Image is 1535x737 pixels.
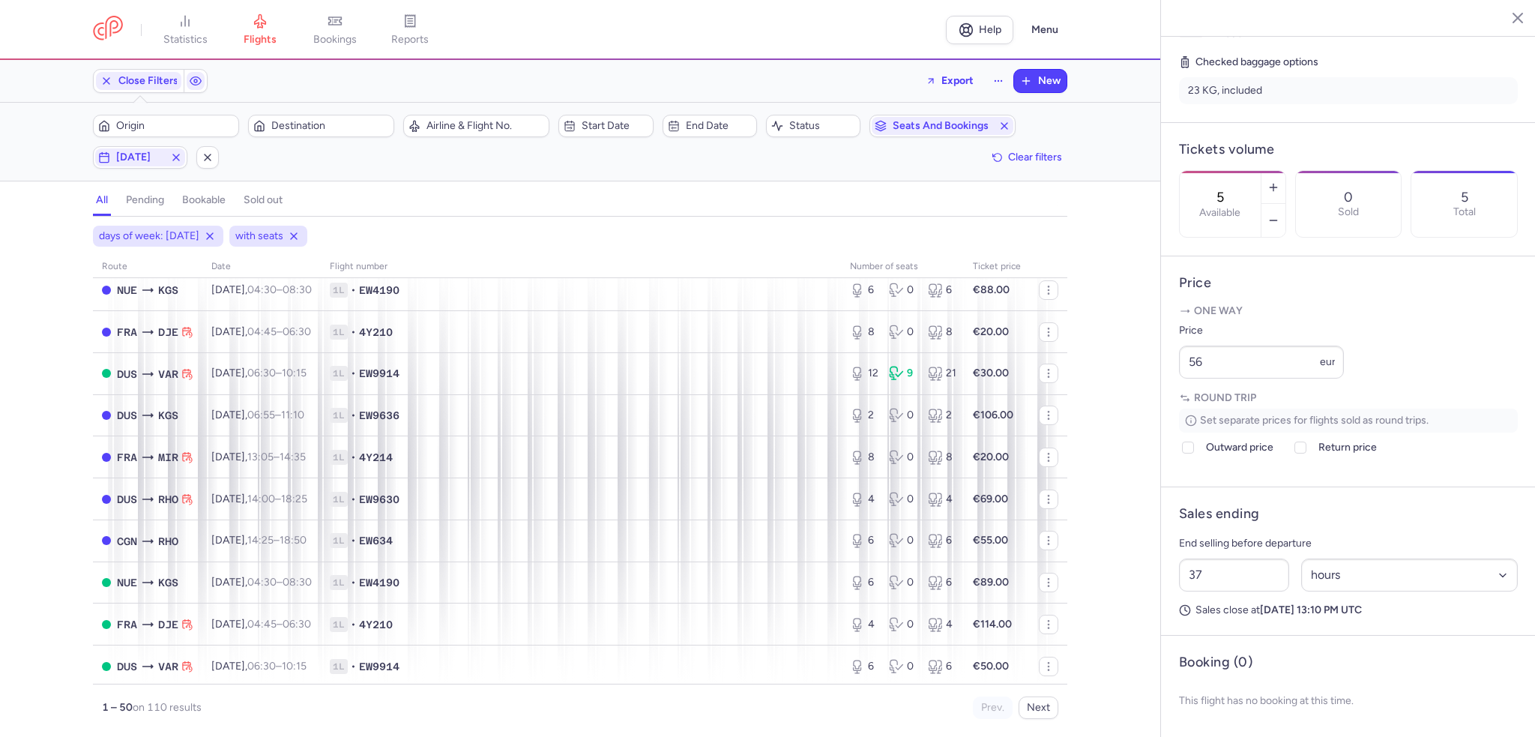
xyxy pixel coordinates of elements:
span: – [247,618,311,631]
span: – [247,283,312,296]
span: OPEN [102,369,111,378]
div: 6 [850,283,877,298]
span: EW9914 [359,659,399,674]
span: [DATE], [211,576,312,589]
a: flights [223,13,298,46]
div: 2 [850,408,877,423]
p: Set separate prices for flights sold as round trips. [1179,409,1518,433]
span: – [247,660,307,673]
p: Total [1453,206,1476,218]
time: 06:30 [247,660,276,673]
span: Export [941,75,974,86]
span: 1L [330,575,348,590]
span: Düsseldorf International Airport, Düsseldorf, Germany [117,658,137,675]
span: • [351,617,356,632]
span: • [351,325,356,340]
th: route [93,256,202,278]
span: Seats and bookings [893,120,992,132]
span: EW4190 [359,283,399,298]
a: statistics [148,13,223,46]
span: – [247,325,311,338]
span: CLOSED [102,495,111,504]
strong: 1 – 50 [102,701,133,714]
button: Airline & Flight No. [403,115,549,137]
span: [DATE], [211,325,311,338]
span: statistics [163,33,208,46]
span: 1L [330,283,348,298]
th: Ticket price [964,256,1030,278]
p: End selling before departure [1179,535,1518,553]
th: number of seats [841,256,964,278]
button: End date [663,115,757,137]
span: Frankfurt International Airport, Frankfurt am Main, Germany [117,324,137,340]
button: Export [916,69,983,93]
div: 6 [928,659,955,674]
li: 23 KG, included [1179,77,1518,104]
time: 14:35 [280,451,306,463]
span: with seats [235,229,283,244]
span: flights [244,33,277,46]
span: Return price [1318,439,1377,457]
span: OPEN [102,578,111,587]
time: 11:10 [281,409,304,421]
button: Destination [248,115,394,137]
span: [DATE], [211,534,307,547]
span: 1L [330,408,348,423]
span: [DATE], [211,409,304,421]
p: 0 [1344,190,1353,205]
h4: bookable [182,193,226,207]
div: 0 [889,492,916,507]
strong: [DATE] 13:10 PM UTC [1260,604,1362,616]
button: Seats and bookings [869,115,1016,137]
div: 4 [850,617,877,632]
div: 6 [850,659,877,674]
span: EW4190 [359,575,399,590]
span: • [351,492,356,507]
span: bookings [313,33,357,46]
button: Status [766,115,860,137]
span: EW9914 [359,366,399,381]
span: 4Y214 [359,450,393,465]
span: Frankfurt International Airport, Frankfurt am Main, Germany [117,616,137,633]
p: One way [1179,304,1518,319]
time: 18:25 [281,493,307,505]
span: Nürnberg, Nürnberg, Germany [117,282,137,298]
span: Varna, Varna, Bulgaria [158,658,178,675]
button: Start date [558,115,653,137]
span: – [247,367,307,379]
h5: Checked baggage options [1179,53,1518,71]
div: 0 [889,450,916,465]
div: 6 [850,533,877,548]
span: 4Y210 [359,617,393,632]
span: 1L [330,617,348,632]
span: Djerba-Zarzis, Djerba, Tunisia [158,616,178,633]
h4: Sales ending [1179,505,1259,523]
a: bookings [298,13,373,46]
span: – [247,493,307,505]
p: Sold [1338,206,1359,218]
span: 1L [330,533,348,548]
strong: €69.00 [973,493,1008,505]
time: 08:30 [283,283,312,296]
strong: €114.00 [973,618,1012,631]
h4: Booking (0) [1179,654,1252,671]
span: on 110 results [133,701,202,714]
span: eur [1320,355,1336,368]
span: – [247,576,312,589]
button: Prev. [973,697,1013,719]
time: 06:30 [247,367,276,379]
span: Cologne/bonn, Köln, Germany [117,533,137,550]
span: 1L [330,450,348,465]
span: Destination [271,120,389,132]
div: 12 [850,366,877,381]
strong: €20.00 [973,325,1009,338]
strong: €55.00 [973,534,1008,547]
time: 08:30 [283,576,312,589]
span: Düsseldorf International Airport, Düsseldorf, Germany [117,491,137,508]
div: 0 [889,325,916,340]
div: 6 [928,575,955,590]
span: 1L [330,492,348,507]
time: 14:00 [247,493,275,505]
span: days of week: [DATE] [99,229,199,244]
button: Menu [1022,16,1067,44]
